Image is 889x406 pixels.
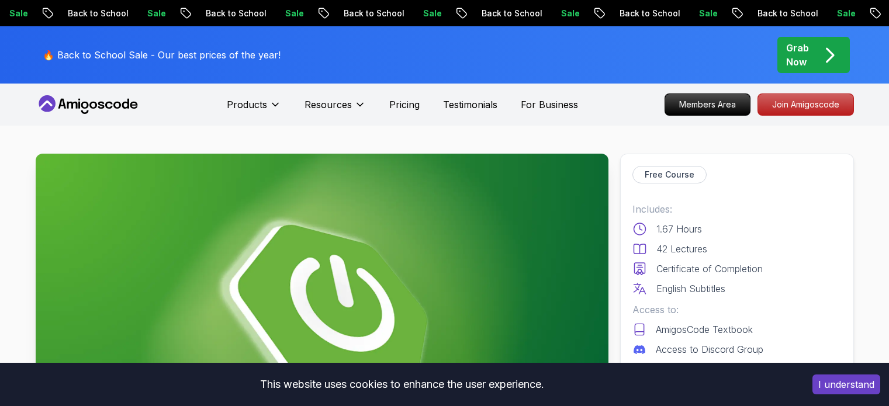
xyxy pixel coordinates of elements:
[43,48,281,62] p: 🔥 Back to School Sale - Our best prices of the year!
[9,372,795,397] div: This website uses cookies to enhance the user experience.
[385,8,464,19] p: Back to School
[389,98,420,112] a: Pricing
[812,374,880,394] button: Accept cookies
[632,303,842,317] p: Access to:
[521,98,578,112] a: For Business
[665,94,750,115] p: Members Area
[656,222,702,236] p: 1.67 Hours
[665,93,750,116] a: Members Area
[50,8,88,19] p: Sale
[247,8,326,19] p: Back to School
[645,169,694,181] p: Free Course
[632,202,842,216] p: Includes:
[757,93,854,116] a: Join Amigoscode
[523,8,602,19] p: Back to School
[758,94,853,115] p: Join Amigoscode
[656,242,707,256] p: 42 Lectures
[188,8,226,19] p: Sale
[227,98,281,121] button: Products
[602,8,639,19] p: Sale
[305,98,366,121] button: Resources
[740,8,777,19] p: Sale
[656,322,753,336] p: AmigosCode Textbook
[443,98,497,112] a: Testimonials
[656,262,763,276] p: Certificate of Completion
[464,8,501,19] p: Sale
[109,8,188,19] p: Back to School
[656,342,763,356] p: Access to Discord Group
[326,8,364,19] p: Sale
[227,98,267,112] p: Products
[305,98,352,112] p: Resources
[656,282,725,296] p: English Subtitles
[786,41,809,69] p: Grab Now
[798,8,878,19] p: Back to School
[660,8,740,19] p: Back to School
